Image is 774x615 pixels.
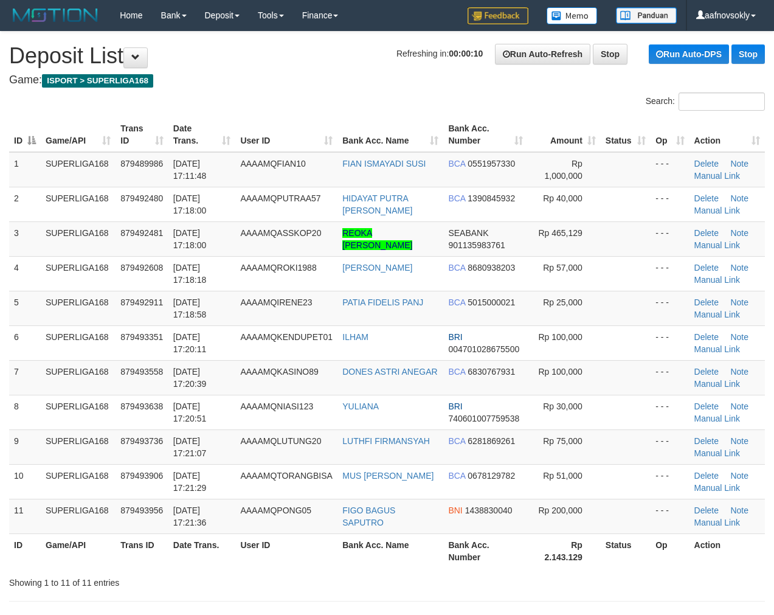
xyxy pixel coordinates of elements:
[694,263,719,273] a: Delete
[9,152,41,187] td: 1
[41,187,116,221] td: SUPERLIGA168
[651,221,689,256] td: - - -
[448,332,462,342] span: BRI
[694,275,741,285] a: Manual Link
[448,414,519,423] span: Copy 740601007759538 to clipboard
[240,228,321,238] span: AAAAMQASSKOP20
[448,228,488,238] span: SEABANK
[9,117,41,152] th: ID: activate to sort column descending
[342,263,412,273] a: [PERSON_NAME]
[41,221,116,256] td: SUPERLIGA168
[120,401,163,411] span: 879493638
[694,240,741,250] a: Manual Link
[120,263,163,273] span: 879492608
[240,297,312,307] span: AAAAMQIRENE23
[443,117,528,152] th: Bank Acc. Number: activate to sort column ascending
[173,297,207,319] span: [DATE] 17:18:58
[173,159,207,181] span: [DATE] 17:11:48
[41,464,116,499] td: SUPERLIGA168
[240,471,332,481] span: AAAAMQTORANGBISA
[730,332,748,342] a: Note
[9,499,41,533] td: 11
[342,228,412,250] a: REOKA [PERSON_NAME]
[9,291,41,325] td: 5
[538,367,582,377] span: Rp 100,000
[448,367,465,377] span: BCA
[731,44,765,64] a: Stop
[694,483,741,493] a: Manual Link
[240,401,313,411] span: AAAAMQNIASI123
[694,471,719,481] a: Delete
[41,499,116,533] td: SUPERLIGA168
[651,533,689,568] th: Op
[694,297,719,307] a: Delete
[651,499,689,533] td: - - -
[120,506,163,515] span: 879493956
[495,44,590,64] a: Run Auto-Refresh
[240,436,321,446] span: AAAAMQLUTUNG20
[649,44,729,64] a: Run Auto-DPS
[651,256,689,291] td: - - -
[528,533,600,568] th: Rp 2.143.129
[41,533,116,568] th: Game/API
[41,291,116,325] td: SUPERLIGA168
[41,256,116,291] td: SUPERLIGA168
[694,506,719,515] a: Delete
[173,193,207,215] span: [DATE] 17:18:00
[9,221,41,256] td: 3
[465,506,513,515] span: Copy 1438830040 to clipboard
[730,436,748,446] a: Note
[448,471,465,481] span: BCA
[342,193,412,215] a: HIDAYAT PUTRA [PERSON_NAME]
[240,506,311,515] span: AAAAMQPONG05
[651,117,689,152] th: Op: activate to sort column ascending
[528,117,600,152] th: Amount: activate to sort column ascending
[694,228,719,238] a: Delete
[694,344,741,354] a: Manual Link
[9,533,41,568] th: ID
[543,263,582,273] span: Rp 57,000
[694,414,741,423] a: Manual Link
[9,395,41,429] td: 8
[689,533,765,568] th: Action
[9,256,41,291] td: 4
[342,506,395,527] a: FIGO BAGUS SAPUTRO
[173,436,207,458] span: [DATE] 17:21:07
[9,429,41,464] td: 9
[651,464,689,499] td: - - -
[173,471,207,493] span: [DATE] 17:21:29
[651,360,689,395] td: - - -
[468,7,528,24] img: Feedback.jpg
[601,533,651,568] th: Status
[9,6,102,24] img: MOTION_logo.png
[694,193,719,203] a: Delete
[730,506,748,515] a: Note
[468,471,515,481] span: Copy 0678129782 to clipboard
[41,117,116,152] th: Game/API: activate to sort column ascending
[240,367,318,377] span: AAAAMQKASINO89
[545,159,582,181] span: Rp 1,000,000
[116,117,168,152] th: Trans ID: activate to sort column ascending
[651,291,689,325] td: - - -
[538,228,582,238] span: Rp 465,129
[694,448,741,458] a: Manual Link
[173,263,207,285] span: [DATE] 17:18:18
[601,117,651,152] th: Status: activate to sort column ascending
[342,332,368,342] a: ILHAM
[543,297,582,307] span: Rp 25,000
[448,401,462,411] span: BRI
[342,159,426,169] a: FIAN ISMAYADI SUSI
[9,325,41,360] td: 6
[168,533,236,568] th: Date Trans.
[694,518,741,527] a: Manual Link
[443,533,528,568] th: Bank Acc. Number
[41,152,116,187] td: SUPERLIGA168
[240,193,320,203] span: AAAAMQPUTRAA57
[651,325,689,360] td: - - -
[468,159,515,169] span: Copy 0551957330 to clipboard
[646,92,765,111] label: Search:
[9,74,765,86] h4: Game:
[689,117,765,152] th: Action: activate to sort column ascending
[543,193,582,203] span: Rp 40,000
[448,240,505,250] span: Copy 901135983761 to clipboard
